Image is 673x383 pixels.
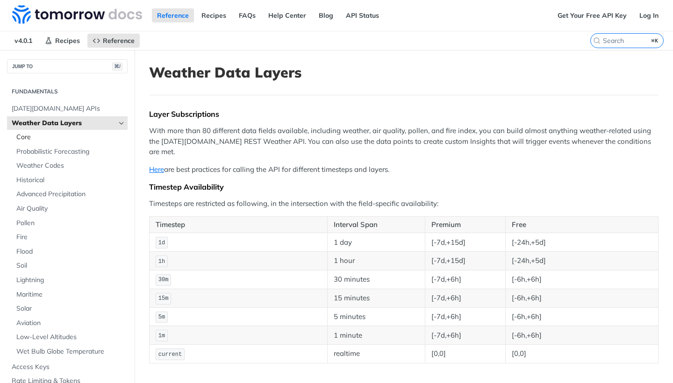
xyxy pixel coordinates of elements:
[7,87,128,96] h2: Fundamentals
[425,252,505,270] td: [-7d,+15d]
[158,314,165,320] span: 5m
[425,270,505,289] td: [-7d,+6h]
[16,290,125,299] span: Maritime
[16,319,125,328] span: Aviation
[40,34,85,48] a: Recipes
[649,36,661,45] kbd: ⌘K
[149,64,659,81] h1: Weather Data Layers
[149,182,659,191] div: Timestep Availability
[12,173,128,187] a: Historical
[506,270,659,289] td: [-6h,+6h]
[12,362,125,372] span: Access Keys
[158,351,182,358] span: current
[16,261,125,270] span: Soil
[593,37,601,44] svg: Search
[506,345,659,363] td: [0,0]
[328,345,425,363] td: realtime
[16,233,125,242] span: Fire
[9,34,37,48] span: v4.0.1
[425,326,505,345] td: [-7d,+6h]
[158,240,165,246] span: 1d
[16,276,125,285] span: Lightning
[103,36,135,45] span: Reference
[425,216,505,233] th: Premium
[12,345,128,359] a: Wet Bulb Globe Temperature
[12,130,128,144] a: Core
[7,360,128,374] a: Access Keys
[328,326,425,345] td: 1 minute
[158,258,165,265] span: 1h
[149,126,659,157] p: With more than 80 different data fields available, including weather, air quality, pollen, and fi...
[12,273,128,287] a: Lightning
[263,8,311,22] a: Help Center
[425,289,505,307] td: [-7d,+6h]
[506,326,659,345] td: [-6h,+6h]
[506,233,659,252] td: [-24h,+5d]
[328,252,425,270] td: 1 hour
[196,8,231,22] a: Recipes
[16,133,125,142] span: Core
[12,159,128,173] a: Weather Codes
[12,302,128,316] a: Solar
[7,116,128,130] a: Weather Data LayersHide subpages for Weather Data Layers
[12,216,128,230] a: Pollen
[16,204,125,213] span: Air Quality
[150,216,328,233] th: Timestep
[12,230,128,244] a: Fire
[12,245,128,259] a: Flood
[634,8,664,22] a: Log In
[7,102,128,116] a: [DATE][DOMAIN_NAME] APIs
[16,247,125,256] span: Flood
[425,345,505,363] td: [0,0]
[12,316,128,330] a: Aviation
[149,165,164,174] a: Here
[7,59,128,73] button: JUMP TO⌘/
[12,104,125,113] span: [DATE][DOMAIN_NAME] APIs
[12,187,128,201] a: Advanced Precipitation
[425,307,505,326] td: [-7d,+6h]
[87,34,140,48] a: Reference
[12,259,128,273] a: Soil
[341,8,384,22] a: API Status
[158,333,165,339] span: 1m
[149,109,659,119] div: Layer Subscriptions
[158,277,169,283] span: 30m
[112,63,122,71] span: ⌘/
[328,233,425,252] td: 1 day
[12,119,115,128] span: Weather Data Layers
[158,295,169,302] span: 15m
[506,289,659,307] td: [-6h,+6h]
[152,8,194,22] a: Reference
[12,145,128,159] a: Probabilistic Forecasting
[328,307,425,326] td: 5 minutes
[16,347,125,356] span: Wet Bulb Globe Temperature
[118,120,125,127] button: Hide subpages for Weather Data Layers
[149,199,659,209] p: Timesteps are restricted as following, in the intersection with the field-specific availability:
[506,216,659,233] th: Free
[506,252,659,270] td: [-24h,+5d]
[552,8,632,22] a: Get Your Free API Key
[12,5,142,24] img: Tomorrow.io Weather API Docs
[16,333,125,342] span: Low-Level Altitudes
[328,216,425,233] th: Interval Span
[506,307,659,326] td: [-6h,+6h]
[234,8,261,22] a: FAQs
[425,233,505,252] td: [-7d,+15d]
[328,270,425,289] td: 30 minutes
[16,304,125,313] span: Solar
[16,219,125,228] span: Pollen
[328,289,425,307] td: 15 minutes
[16,190,125,199] span: Advanced Precipitation
[16,161,125,170] span: Weather Codes
[55,36,80,45] span: Recipes
[314,8,338,22] a: Blog
[12,288,128,302] a: Maritime
[12,330,128,344] a: Low-Level Altitudes
[16,176,125,185] span: Historical
[12,202,128,216] a: Air Quality
[149,164,659,175] p: are best practices for calling the API for different timesteps and layers.
[16,147,125,156] span: Probabilistic Forecasting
